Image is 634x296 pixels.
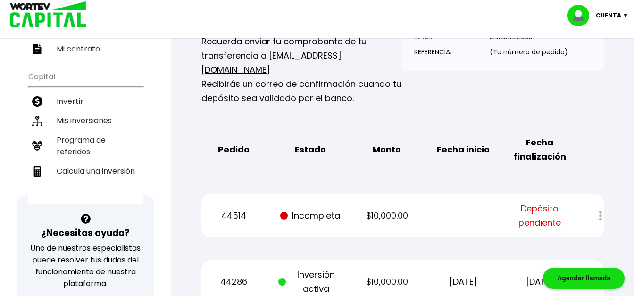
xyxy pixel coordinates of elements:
[202,209,266,223] p: 44514
[32,166,42,177] img: calculadora-icon.17d418c4.svg
[278,268,342,296] p: Inversión activa
[295,143,326,157] b: Estado
[28,39,143,59] a: Mi contrato
[437,143,490,157] b: Fecha inicio
[201,34,403,105] p: Recuerda enviar tu comprobante de tu transferencia a Recibirás un correo de confirmación cuando t...
[28,66,143,204] ul: Capital
[202,275,266,289] p: 44286
[355,275,419,289] p: $10,000.00
[28,130,143,161] a: Programa de referidos
[32,141,42,151] img: recomiendanos-icon.9b8e9327.svg
[32,116,42,126] img: inversiones-icon.6695dc30.svg
[41,226,130,240] h3: ¿Necesitas ayuda?
[278,209,342,223] p: Incompleta
[32,44,42,54] img: contrato-icon.f2db500c.svg
[28,111,143,130] a: Mis inversiones
[218,143,250,157] b: Pedido
[490,45,568,59] p: (Tu número de pedido)
[32,96,42,107] img: invertir-icon.b3b967d7.svg
[596,8,621,23] p: Cuenta
[201,50,342,76] a: [EMAIL_ADDRESS][DOMAIN_NAME]
[414,45,481,59] p: REFERENCIA:
[567,5,596,26] img: profile-image
[431,275,495,289] p: [DATE]
[508,135,572,164] b: Fecha finalización
[508,275,572,289] p: [DATE]
[29,242,142,289] p: Uno de nuestros especialistas puede resolver tus dudas del funcionamiento de nuestra plataforma.
[373,143,401,157] b: Monto
[355,209,419,223] p: $10,000.00
[543,268,625,289] div: Agendar llamada
[508,202,572,230] span: Depósito pendiente
[28,161,143,181] a: Calcula una inversión
[621,14,634,17] img: icon-down
[28,92,143,111] a: Invertir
